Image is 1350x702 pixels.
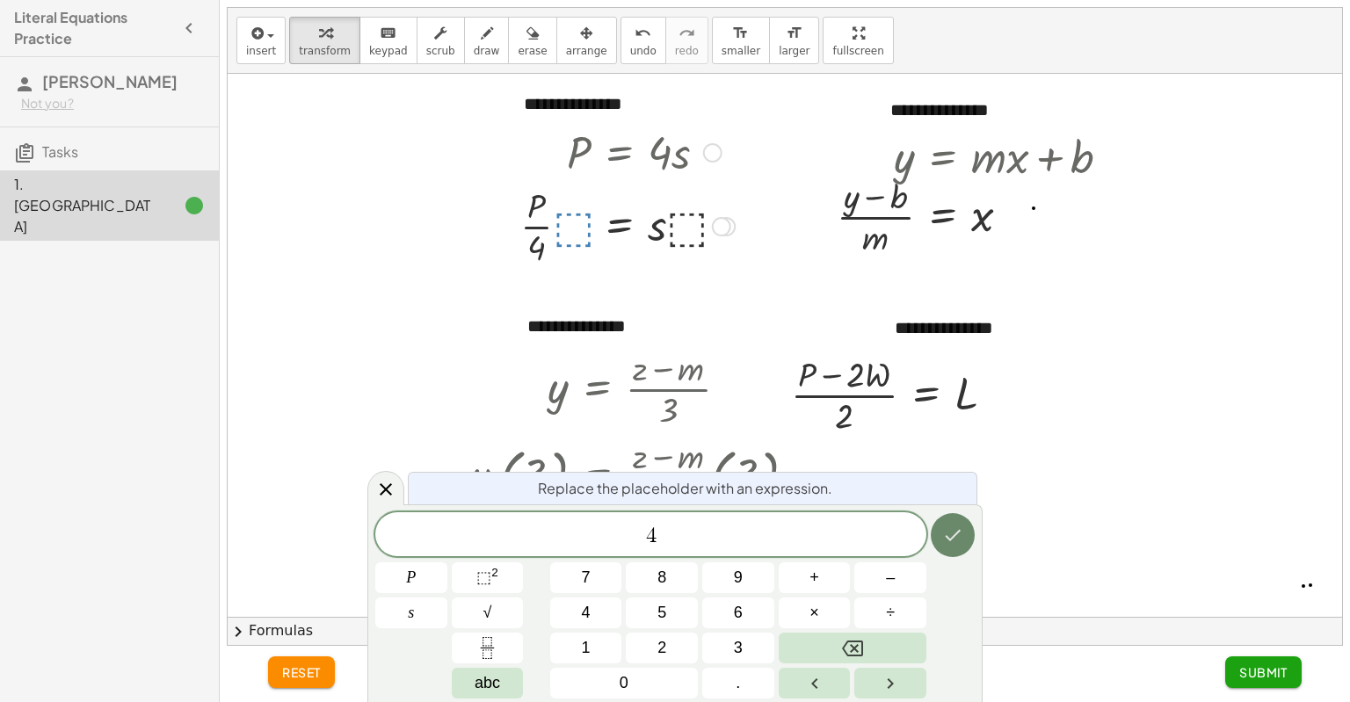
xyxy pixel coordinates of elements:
[42,142,78,161] span: Tasks
[732,23,749,44] i: format_size
[734,601,743,625] span: 6
[854,562,926,593] button: Minus
[712,17,770,64] button: format_sizesmaller
[582,566,591,590] span: 7
[566,45,607,57] span: arrange
[722,45,760,57] span: smaller
[464,17,510,64] button: draw
[734,636,743,660] span: 3
[665,17,708,64] button: redoredo
[734,566,743,590] span: 9
[702,633,774,663] button: 3
[228,617,1342,645] button: chevron_rightFormulas
[375,562,447,593] button: P
[786,23,802,44] i: format_size
[657,636,666,660] span: 2
[289,17,360,64] button: transform
[657,601,666,625] span: 5
[491,566,498,579] sup: 2
[268,656,335,688] button: reset
[854,597,926,628] button: Divide
[675,45,699,57] span: redo
[779,668,851,698] button: Left arrow
[42,71,178,91] span: [PERSON_NAME]
[474,45,500,57] span: draw
[475,671,500,695] span: abc
[582,636,591,660] span: 1
[369,45,408,57] span: keypad
[550,668,698,698] button: 0
[854,668,926,698] button: Right arrow
[779,562,851,593] button: Plus
[886,601,895,625] span: ÷
[236,17,286,64] button: insert
[626,562,698,593] button: 8
[886,566,895,590] span: –
[550,562,622,593] button: 7
[508,17,556,64] button: erase
[426,45,455,57] span: scrub
[550,633,622,663] button: 1
[518,45,547,57] span: erase
[550,597,622,628] button: 4
[452,562,524,593] button: Squared
[21,95,205,112] div: Not you?
[406,566,416,590] span: P
[809,601,819,625] span: ×
[282,664,321,680] span: reset
[417,17,465,64] button: scrub
[832,45,883,57] span: fullscreen
[246,45,276,57] span: insert
[702,597,774,628] button: 6
[1239,664,1288,680] span: Submit
[626,597,698,628] button: 5
[702,668,774,698] button: .
[452,597,524,628] button: Square root
[779,45,809,57] span: larger
[556,17,617,64] button: arrange
[184,195,205,216] i: Task finished.
[679,23,695,44] i: redo
[359,17,417,64] button: keyboardkeypad
[626,633,698,663] button: 2
[630,45,657,57] span: undo
[380,23,396,44] i: keyboard
[299,45,351,57] span: transform
[779,633,926,663] button: Backspace
[931,513,975,557] button: Done
[1225,656,1302,688] button: Submit
[823,17,893,64] button: fullscreen
[621,17,666,64] button: undoundo
[809,566,819,590] span: +
[646,525,657,546] span: 4
[452,668,524,698] button: Alphabet
[452,633,524,663] button: Fraction
[375,597,447,628] button: s
[620,671,628,695] span: 0
[736,671,740,695] span: .
[14,7,173,49] h4: Literal Equations Practice
[538,478,832,499] span: Replace the placeholder with an expression.
[657,566,666,590] span: 8
[582,601,591,625] span: 4
[483,601,492,625] span: √
[702,562,774,593] button: 9
[635,23,651,44] i: undo
[476,568,491,586] span: ⬚
[779,597,851,628] button: Times
[228,621,249,642] span: chevron_right
[408,601,414,625] span: s
[14,174,156,237] div: 1. [GEOGRAPHIC_DATA]
[769,17,819,64] button: format_sizelarger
